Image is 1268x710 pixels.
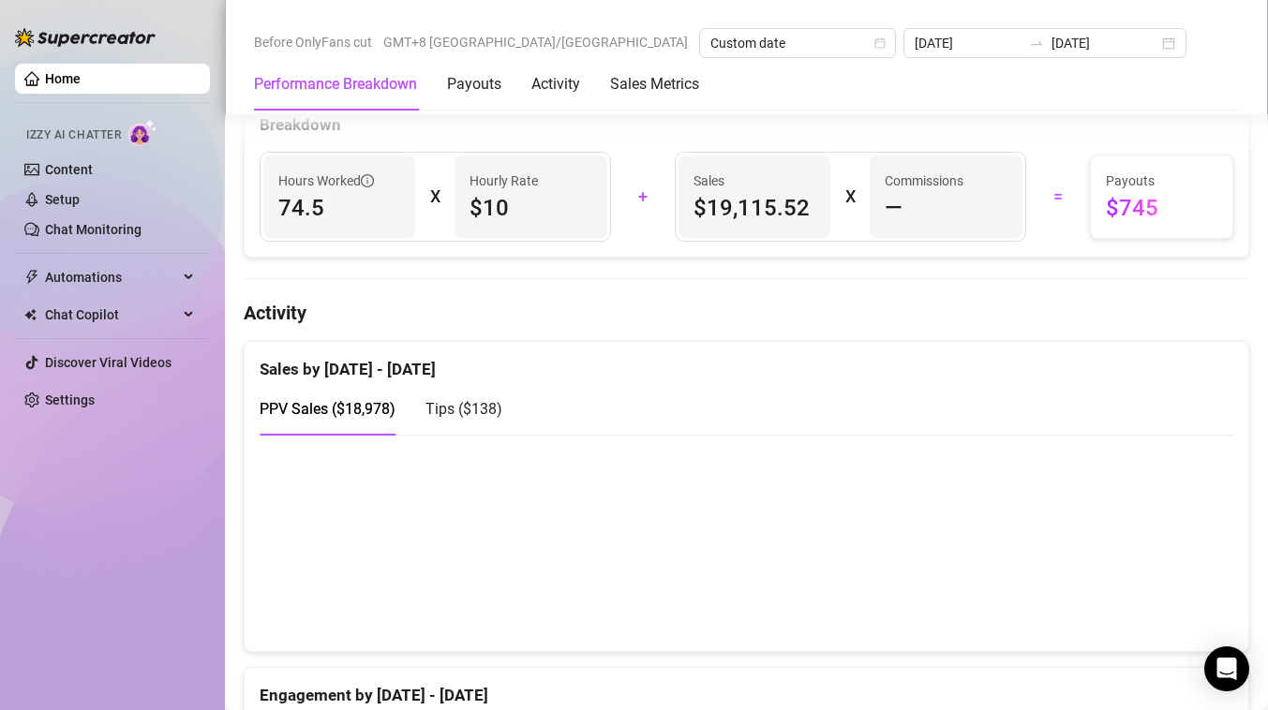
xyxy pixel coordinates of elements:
span: Tips ( $138 ) [425,400,502,418]
a: Home [45,71,81,86]
div: Breakdown [260,112,1233,138]
input: Start date [915,33,1022,53]
span: 74.5 [278,193,400,223]
span: Automations [45,262,178,292]
div: Open Intercom Messenger [1204,646,1249,691]
span: Hours Worked [278,170,374,191]
span: Custom date [710,29,885,57]
div: Engagement by [DATE] - [DATE] [260,668,1233,708]
h4: Activity [244,300,1249,326]
div: X [845,182,855,212]
span: $10 [470,193,591,223]
span: info-circle [361,174,374,187]
img: logo-BBDzfeDw.svg [15,28,156,47]
span: $745 [1106,193,1217,223]
a: Content [45,162,93,177]
article: Commissions [885,170,963,191]
div: Sales Metrics [610,73,699,96]
a: Discover Viral Videos [45,355,172,370]
a: Setup [45,192,80,207]
div: + [622,182,664,212]
img: AI Chatter [128,119,157,146]
span: GMT+8 [GEOGRAPHIC_DATA]/[GEOGRAPHIC_DATA] [383,28,688,56]
div: Payouts [447,73,501,96]
span: PPV Sales ( $18,978 ) [260,400,395,418]
span: Payouts [1106,170,1217,191]
article: Hourly Rate [470,170,538,191]
span: thunderbolt [24,270,39,285]
span: calendar [874,37,886,49]
a: Settings [45,392,95,407]
div: X [430,182,440,212]
span: to [1029,36,1044,51]
span: Izzy AI Chatter [26,126,121,144]
span: Chat Copilot [45,300,178,330]
div: Activity [531,73,580,96]
span: swap-right [1029,36,1044,51]
span: $19,115.52 [694,193,815,223]
div: Sales by [DATE] - [DATE] [260,342,1233,382]
span: Before OnlyFans cut [254,28,372,56]
a: Chat Monitoring [45,222,142,237]
div: Performance Breakdown [254,73,417,96]
input: End date [1052,33,1158,53]
img: Chat Copilot [24,308,37,321]
span: — [885,193,903,223]
span: Sales [694,170,815,191]
div: = [1037,182,1079,212]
